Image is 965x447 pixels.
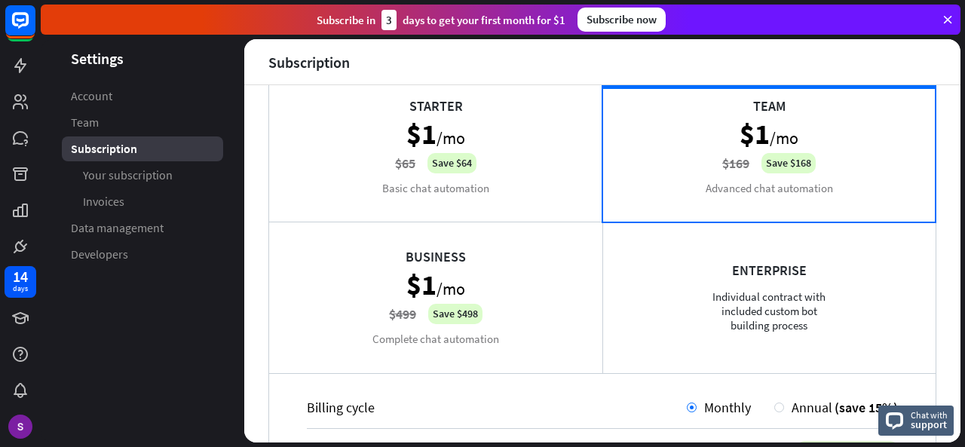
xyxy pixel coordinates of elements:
span: Annual [792,399,832,416]
span: Invoices [83,194,124,210]
header: Settings [41,48,244,69]
div: Billing cycle [307,399,687,416]
div: 3 [381,10,397,30]
div: Subscribe in days to get your first month for $1 [317,10,565,30]
div: Subscription [268,54,350,71]
a: Team [62,110,223,135]
span: support [911,418,948,431]
a: Your subscription [62,163,223,188]
span: Monthly [704,399,751,416]
a: 14 days [5,266,36,298]
div: 14 [13,270,28,283]
span: (save 15%) [835,399,898,416]
div: Subscribe now [577,8,666,32]
div: days [13,283,28,294]
span: Developers [71,246,128,262]
span: Subscription [71,141,137,157]
button: Open LiveChat chat widget [12,6,57,51]
span: Chat with [911,408,948,422]
span: Account [71,88,112,104]
a: Data management [62,216,223,240]
span: Data management [71,220,164,236]
a: Invoices [62,189,223,214]
span: Your subscription [83,167,173,183]
a: Account [62,84,223,109]
a: Developers [62,242,223,267]
span: Team [71,115,99,130]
